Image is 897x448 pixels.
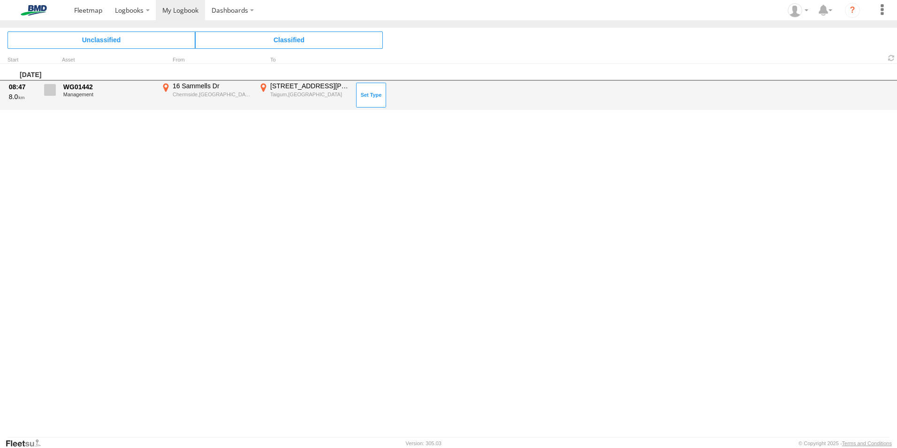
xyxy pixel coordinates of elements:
div: To [257,58,351,62]
div: 8.0 [9,93,34,101]
div: Mark Goulevitch [784,3,812,17]
div: © Copyright 2025 - [798,440,892,446]
div: Chermside,[GEOGRAPHIC_DATA] [173,91,252,98]
a: Visit our Website [5,439,48,448]
div: WG01442 [63,83,154,91]
a: Terms and Conditions [842,440,892,446]
div: Taigum,[GEOGRAPHIC_DATA] [270,91,350,98]
div: [STREET_ADDRESS][PERSON_NAME] [270,82,350,90]
div: From [160,58,253,62]
div: Version: 305.03 [406,440,441,446]
span: Click to view Classified Trips [195,31,383,48]
label: Click to View Event Location [257,82,351,109]
div: Management [63,92,154,97]
img: bmd-logo.svg [9,5,58,15]
i: ? [845,3,860,18]
div: Asset [62,58,156,62]
div: 08:47 [9,83,34,91]
span: Refresh [886,54,897,62]
div: Click to Sort [8,58,36,62]
span: Click to view Unclassified Trips [8,31,195,48]
label: Click to View Event Location [160,82,253,109]
button: Click to Set [356,83,386,107]
div: 16 Sammells Dr [173,82,252,90]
